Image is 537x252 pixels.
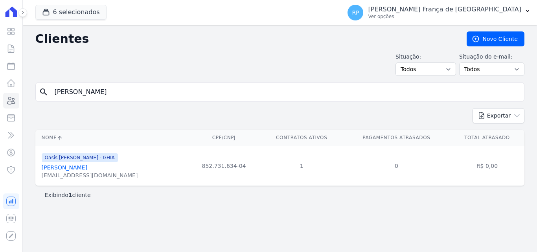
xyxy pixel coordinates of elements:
[188,146,260,186] td: 852.731.634-04
[68,192,72,198] b: 1
[35,5,107,20] button: 6 selecionados
[42,171,138,179] div: [EMAIL_ADDRESS][DOMAIN_NAME]
[188,130,260,146] th: CPF/CNPJ
[467,31,524,46] a: Novo Cliente
[473,108,524,123] button: Exportar
[459,53,524,61] label: Situação do e-mail:
[450,130,524,146] th: Total Atrasado
[343,146,450,186] td: 0
[341,2,537,24] button: RP [PERSON_NAME] França de [GEOGRAPHIC_DATA] Ver opções
[35,130,188,146] th: Nome
[260,146,343,186] td: 1
[395,53,456,61] label: Situação:
[45,191,91,199] p: Exibindo cliente
[450,146,524,186] td: R$ 0,00
[50,84,521,100] input: Buscar por nome, CPF ou e-mail
[35,32,454,46] h2: Clientes
[39,87,48,97] i: search
[368,13,521,20] p: Ver opções
[42,164,87,171] a: [PERSON_NAME]
[368,6,521,13] p: [PERSON_NAME] França de [GEOGRAPHIC_DATA]
[42,153,118,162] span: Oasis [PERSON_NAME] - GHIA
[352,10,359,15] span: RP
[260,130,343,146] th: Contratos Ativos
[343,130,450,146] th: Pagamentos Atrasados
